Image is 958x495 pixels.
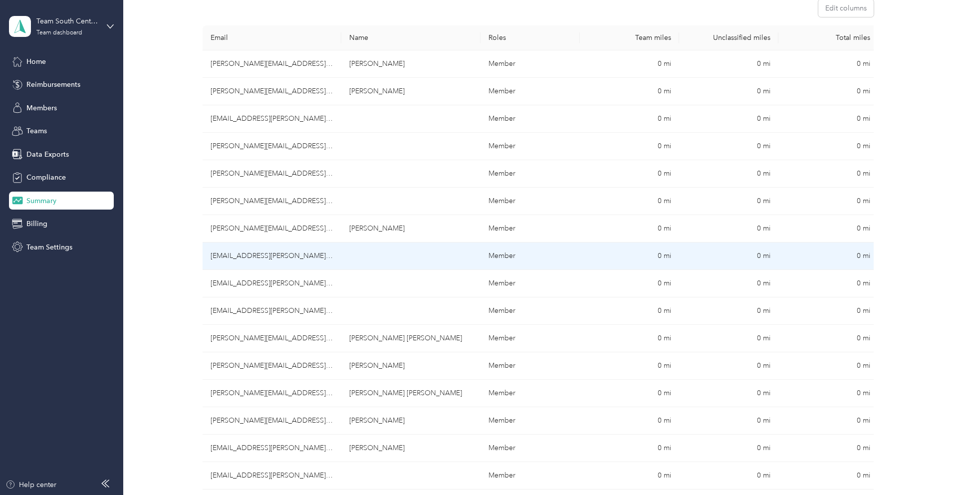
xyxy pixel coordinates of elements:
td: 0 mi [580,325,679,352]
td: yolanda.williams@sprinterhealth.com [203,188,342,215]
td: Shakira Ross [341,325,480,352]
td: 0 mi [778,325,878,352]
td: 0 mi [580,462,679,490]
span: Team Settings [26,242,72,252]
td: Member [480,297,580,325]
td: carrie.james@sprinterhealth.com [203,215,342,243]
td: 0 mi [580,297,679,325]
td: 0 mi [778,243,878,270]
td: geunta.hartman@sprinterhealth.com [203,462,342,490]
td: 0 mi [580,352,679,380]
td: 0 mi [580,105,679,133]
td: 0 mi [679,215,778,243]
td: 0 mi [679,435,778,462]
td: 0 mi [580,160,679,188]
td: Member [480,462,580,490]
td: Member [480,325,580,352]
td: Member [480,133,580,160]
td: Member [480,215,580,243]
span: Summary [26,196,56,206]
th: Total miles [778,25,878,50]
td: thomas.sadler@sprinterhealth.com [203,50,342,78]
td: Beverly Thompson Turner [341,380,480,407]
td: 0 mi [580,380,679,407]
td: Amber Owens [341,435,480,462]
td: renieca.jenerette@sprinterhealth.com [203,270,342,297]
td: 0 mi [679,407,778,435]
td: crystal.rivas@sprinterhealth.com [203,105,342,133]
td: 0 mi [778,133,878,160]
td: 0 mi [679,297,778,325]
td: 0 mi [778,352,878,380]
td: 0 mi [679,78,778,105]
td: 0 mi [580,243,679,270]
td: 0 mi [778,78,878,105]
span: Members [26,103,57,113]
td: 0 mi [679,270,778,297]
td: 0 mi [778,462,878,490]
td: 0 mi [580,133,679,160]
td: tenechia.roberson@sprinterhealth.com [203,243,342,270]
div: Team dashboard [36,30,82,36]
td: Member [480,352,580,380]
span: Data Exports [26,149,69,160]
td: Member [480,435,580,462]
td: Member [480,407,580,435]
td: shakira.ross@sprinterhealth.com [203,325,342,352]
td: 0 mi [778,270,878,297]
th: Name [341,25,480,50]
td: 0 mi [778,435,878,462]
td: 0 mi [679,133,778,160]
td: joe.auces@sprinterhealth.com [203,407,342,435]
th: Unclassified miles [679,25,778,50]
td: Member [480,105,580,133]
td: amber.owens@sprinterhealth.com [203,435,342,462]
span: Compliance [26,172,66,183]
td: 0 mi [679,380,778,407]
td: brittany.britt@sprinterhealth.com [203,297,342,325]
th: Email [203,25,342,50]
td: 0 mi [580,435,679,462]
td: Member [480,188,580,215]
td: 0 mi [679,352,778,380]
td: 0 mi [679,50,778,78]
td: 0 mi [580,215,679,243]
td: 0 mi [580,50,679,78]
td: beverly.thompsonturner@sprinterhealth.com [203,380,342,407]
td: michaela.outley@sprinterhealth.com [203,78,342,105]
td: 0 mi [679,188,778,215]
iframe: Everlance-gr Chat Button Frame [902,439,958,495]
td: Member [480,78,580,105]
td: 0 mi [580,270,679,297]
td: 0 mi [778,215,878,243]
button: Help center [5,480,56,490]
td: Member [480,50,580,78]
td: 0 mi [778,380,878,407]
td: 0 mi [778,297,878,325]
td: Samantha Bordelon [341,352,480,380]
span: Billing [26,219,47,229]
th: Roles [480,25,580,50]
td: dejia.alexis@sprinterhealth.com [203,160,342,188]
td: 0 mi [679,105,778,133]
td: Michaela Outley [341,78,480,105]
td: 0 mi [778,105,878,133]
td: 0 mi [778,50,878,78]
td: Joe Auces [341,407,480,435]
td: Carrie James [341,215,480,243]
span: Reimbursements [26,79,80,90]
td: Member [480,270,580,297]
td: 0 mi [580,78,679,105]
div: Team South Central (Crystal) [36,16,99,26]
th: Team miles [580,25,679,50]
span: Home [26,56,46,67]
td: 0 mi [580,188,679,215]
td: 0 mi [778,188,878,215]
td: 0 mi [679,462,778,490]
td: 0 mi [580,407,679,435]
td: Member [480,160,580,188]
td: 0 mi [679,243,778,270]
td: 0 mi [778,160,878,188]
td: Member [480,243,580,270]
